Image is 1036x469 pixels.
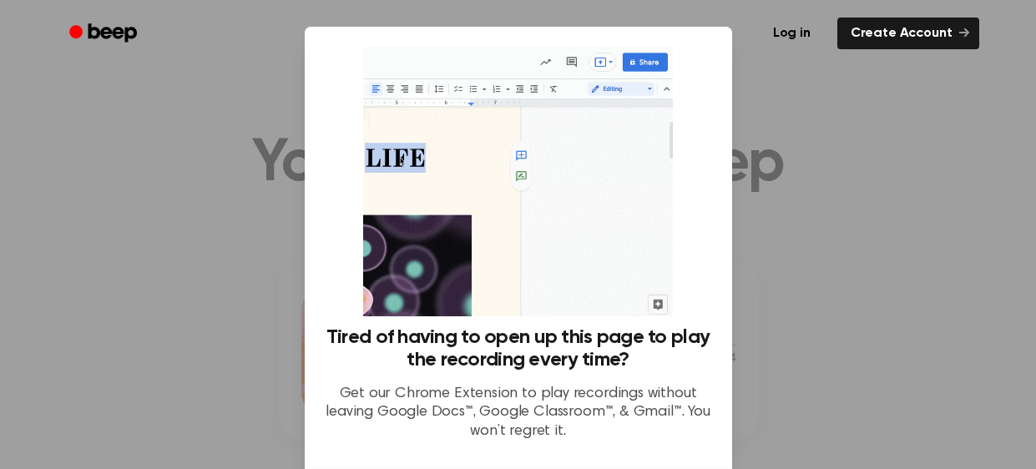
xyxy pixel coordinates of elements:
[363,47,673,316] img: Beep extension in action
[837,18,979,49] a: Create Account
[325,326,712,371] h3: Tired of having to open up this page to play the recording every time?
[325,385,712,441] p: Get our Chrome Extension to play recordings without leaving Google Docs™, Google Classroom™, & Gm...
[58,18,152,50] a: Beep
[756,14,827,53] a: Log in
